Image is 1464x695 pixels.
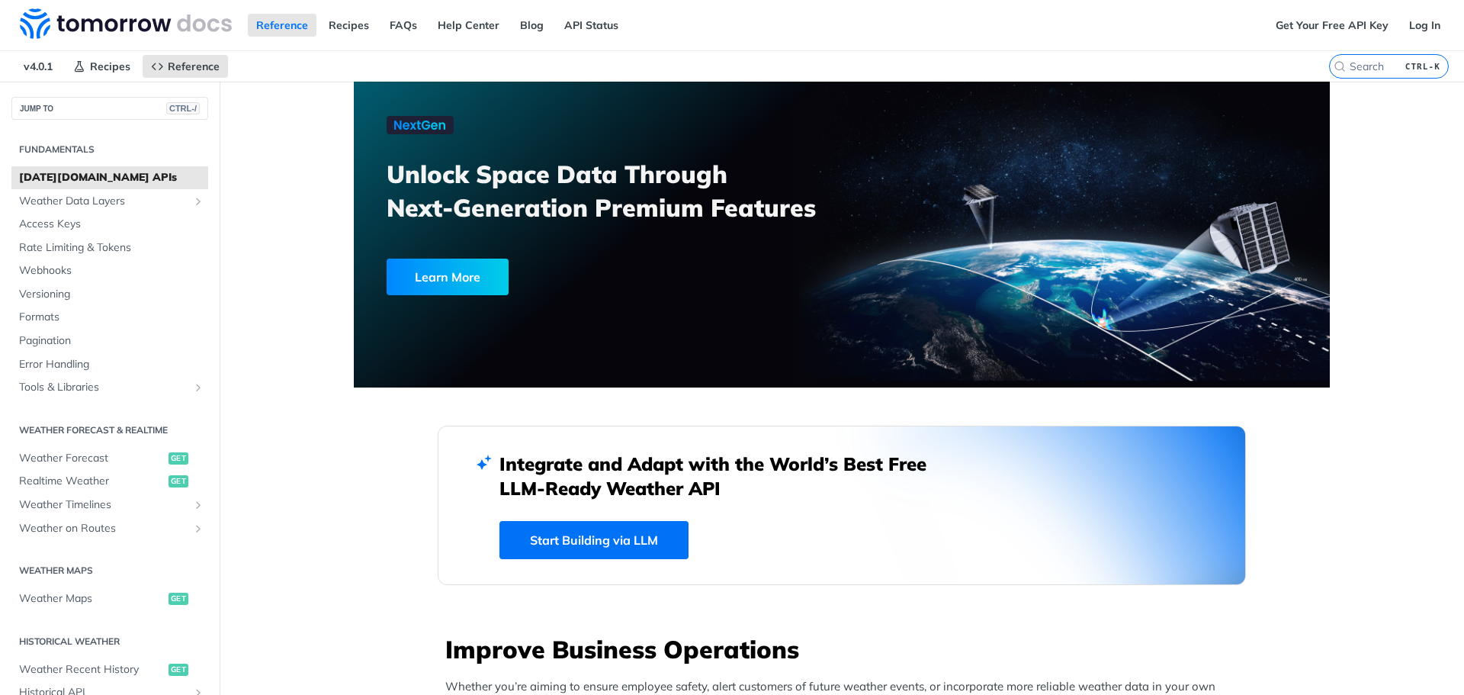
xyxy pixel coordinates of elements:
span: Weather Maps [19,591,165,607]
a: Weather Forecastget [11,447,208,470]
span: get [169,593,188,605]
span: get [169,475,188,487]
a: FAQs [381,14,425,37]
img: NextGen [387,116,454,134]
h2: Historical Weather [11,635,208,648]
a: Reference [248,14,316,37]
a: Pagination [11,330,208,352]
span: Weather on Routes [19,521,188,536]
a: Weather Mapsget [11,587,208,610]
a: API Status [556,14,627,37]
kbd: CTRL-K [1401,59,1444,74]
h2: Integrate and Adapt with the World’s Best Free LLM-Ready Weather API [499,452,949,500]
a: Weather on RoutesShow subpages for Weather on Routes [11,517,208,540]
a: Webhooks [11,259,208,282]
span: Realtime Weather [19,474,165,489]
a: Weather TimelinesShow subpages for Weather Timelines [11,494,208,516]
button: Show subpages for Weather Timelines [192,499,204,511]
span: v4.0.1 [15,55,61,78]
span: CTRL-/ [166,102,200,114]
span: Webhooks [19,263,204,278]
a: Formats [11,306,208,329]
a: Weather Data LayersShow subpages for Weather Data Layers [11,190,208,213]
span: Weather Timelines [19,497,188,513]
a: Versioning [11,283,208,306]
span: Weather Recent History [19,662,165,677]
a: Help Center [429,14,508,37]
a: Recipes [65,55,139,78]
h3: Improve Business Operations [445,632,1246,666]
a: Blog [512,14,552,37]
a: Reference [143,55,228,78]
span: Reference [168,60,220,73]
img: Tomorrow.io Weather API Docs [20,8,232,39]
a: Weather Recent Historyget [11,658,208,681]
span: [DATE][DOMAIN_NAME] APIs [19,170,204,185]
span: get [169,452,188,465]
h2: Weather Forecast & realtime [11,423,208,437]
h2: Weather Maps [11,564,208,578]
span: Weather Data Layers [19,194,188,209]
button: JUMP TOCTRL-/ [11,97,208,120]
span: get [169,664,188,676]
span: Formats [19,310,204,325]
button: Show subpages for Weather on Routes [192,523,204,535]
span: Rate Limiting & Tokens [19,240,204,256]
span: Recipes [90,60,130,73]
div: Learn More [387,259,509,295]
a: Learn More [387,259,764,295]
span: Error Handling [19,357,204,372]
span: Versioning [19,287,204,302]
span: Access Keys [19,217,204,232]
a: Access Keys [11,213,208,236]
a: Start Building via LLM [499,521,689,559]
svg: Search [1334,60,1346,72]
span: Pagination [19,333,204,349]
a: Error Handling [11,353,208,376]
button: Show subpages for Weather Data Layers [192,195,204,208]
h2: Fundamentals [11,143,208,156]
a: Rate Limiting & Tokens [11,236,208,259]
a: Tools & LibrariesShow subpages for Tools & Libraries [11,376,208,399]
span: Weather Forecast [19,451,165,466]
a: Get Your Free API Key [1267,14,1397,37]
a: Recipes [320,14,377,37]
a: Log In [1401,14,1449,37]
a: [DATE][DOMAIN_NAME] APIs [11,166,208,189]
h3: Unlock Space Data Through Next-Generation Premium Features [387,157,859,224]
button: Show subpages for Tools & Libraries [192,381,204,394]
a: Realtime Weatherget [11,470,208,493]
span: Tools & Libraries [19,380,188,395]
